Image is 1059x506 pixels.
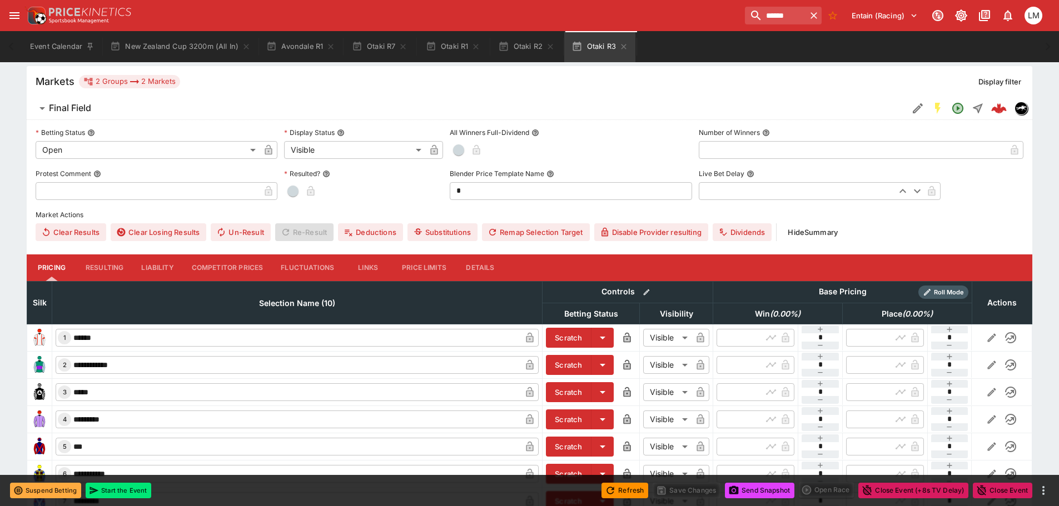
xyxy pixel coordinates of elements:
[338,223,403,241] button: Deductions
[543,281,713,303] th: Controls
[747,170,754,178] button: Live Bet Delay
[988,97,1010,119] a: 01da5136-4e10-489d-876c-4e543e95c6e1
[4,6,24,26] button: open drawer
[770,307,801,320] em: ( 0.00 %)
[928,98,948,118] button: SGM Enabled
[93,170,101,178] button: Protest Comment
[552,307,630,320] span: Betting Status
[322,170,330,178] button: Resulted?
[87,129,95,137] button: Betting Status
[648,307,705,320] span: Visibility
[36,207,1023,223] label: Market Actions
[450,169,544,178] p: Blender Price Template Name
[49,18,109,23] img: Sportsbook Management
[1021,3,1046,28] button: Luigi Mollo
[968,98,988,118] button: Straight
[27,254,77,281] button: Pricing
[951,102,964,115] svg: Open
[743,307,813,320] span: Win(0.00%)
[991,101,1007,116] img: logo-cerberus--red.svg
[27,97,908,119] button: Final Field
[643,438,692,455] div: Visible
[546,328,591,348] button: Scratch
[61,415,69,423] span: 4
[417,31,489,62] button: Otaki R1
[639,285,654,299] button: Bulk edit
[83,75,176,88] div: 2 Groups 2 Markets
[36,223,106,241] button: Clear Results
[61,361,69,369] span: 2
[27,281,52,324] th: Silk
[450,128,529,137] p: All Winners Full-Dividend
[601,483,648,498] button: Refresh
[24,4,47,27] img: PriceKinetics Logo
[725,483,794,498] button: Send Snapshot
[869,307,945,320] span: Place(0.00%)
[972,281,1032,324] th: Actions
[929,288,968,297] span: Roll Mode
[36,169,91,178] p: Protest Comment
[643,329,692,347] div: Visible
[31,410,48,428] img: runner 4
[781,223,844,241] button: HideSummary
[61,443,69,450] span: 5
[36,141,260,159] div: Open
[858,483,968,498] button: Close Event (+8s TV Delay)
[1025,7,1042,24] div: Luigi Mollo
[546,464,591,484] button: Scratch
[908,98,928,118] button: Edit Detail
[23,31,101,62] button: Event Calendar
[1037,484,1050,497] button: more
[36,75,74,88] h5: Markets
[531,129,539,137] button: All Winners Full-Dividend
[546,409,591,429] button: Scratch
[546,170,554,178] button: Blender Price Template Name
[951,6,971,26] button: Toggle light/dark mode
[49,8,131,16] img: PriceKinetics
[31,438,48,455] img: runner 5
[393,254,455,281] button: Price Limits
[546,355,591,375] button: Scratch
[284,141,425,159] div: Visible
[61,334,68,342] span: 1
[31,465,48,483] img: runner 6
[972,73,1028,91] button: Display filter
[699,128,760,137] p: Number of Winners
[824,7,842,24] button: No Bookmarks
[77,254,132,281] button: Resulting
[594,223,708,241] button: Disable Provider resulting
[975,6,995,26] button: Documentation
[928,6,948,26] button: Connected to PK
[799,482,854,498] div: split button
[344,31,415,62] button: Otaki R7
[991,101,1007,116] div: 01da5136-4e10-489d-876c-4e543e95c6e1
[337,129,345,137] button: Display Status
[1015,102,1027,114] img: nztr
[86,483,151,498] button: Start the Event
[31,329,48,347] img: runner 1
[61,470,69,478] span: 6
[272,254,343,281] button: Fluctuations
[902,307,933,320] em: ( 0.00 %)
[699,169,744,178] p: Live Bet Delay
[284,128,335,137] p: Display Status
[183,254,272,281] button: Competitor Prices
[643,356,692,374] div: Visible
[284,169,320,178] p: Resulted?
[275,223,334,241] span: Re-Result
[49,102,91,114] h6: Final Field
[10,483,81,498] button: Suspend Betting
[132,254,182,281] button: Liability
[998,6,1018,26] button: Notifications
[643,410,692,428] div: Visible
[546,437,591,457] button: Scratch
[455,254,505,281] button: Details
[948,98,968,118] button: Open
[31,383,48,401] img: runner 3
[247,297,347,310] span: Selection Name (10)
[211,223,270,241] button: Un-Result
[407,223,478,241] button: Substitutions
[546,382,591,402] button: Scratch
[1015,102,1028,115] div: nztr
